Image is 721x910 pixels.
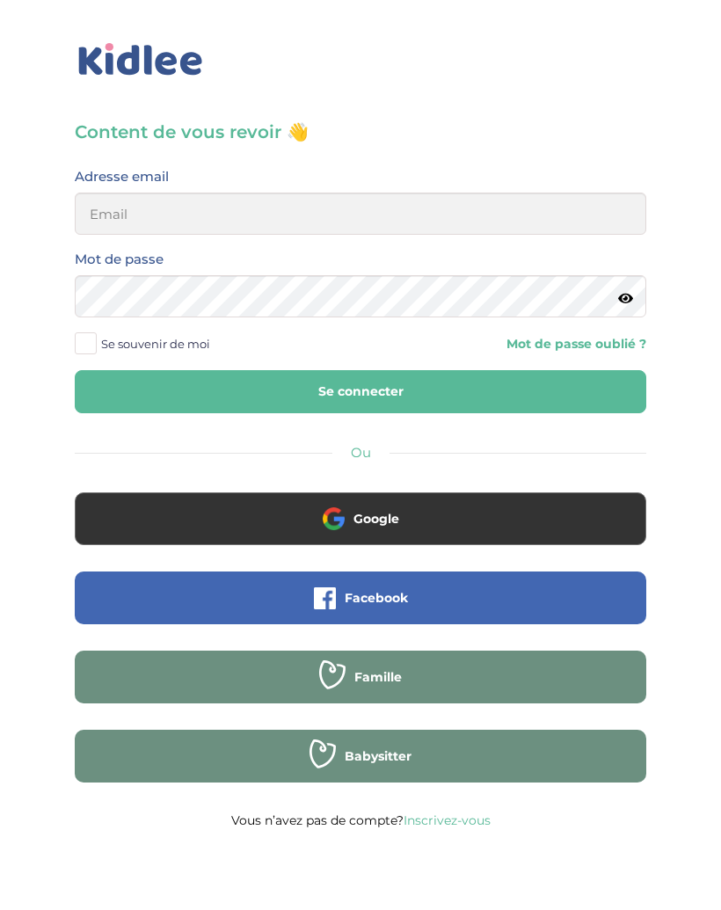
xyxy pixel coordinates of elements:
[314,587,336,609] img: facebook.png
[506,336,646,353] a: Mot de passe oublié ?
[404,812,491,828] a: Inscrivez-vous
[351,444,371,461] span: Ou
[345,589,408,607] span: Facebook
[75,809,646,832] p: Vous n’avez pas de compte?
[353,510,399,528] span: Google
[75,40,207,80] img: logo_kidlee_bleu
[354,668,402,686] span: Famille
[101,332,210,355] span: Se souvenir de moi
[75,601,646,618] a: Facebook
[75,370,646,413] button: Se connecter
[75,248,164,271] label: Mot de passe
[75,193,646,235] input: Email
[75,651,646,703] button: Famille
[75,165,169,188] label: Adresse email
[323,507,345,529] img: google.png
[75,681,646,697] a: Famille
[345,747,411,765] span: Babysitter
[75,730,646,783] button: Babysitter
[75,492,646,545] button: Google
[75,571,646,624] button: Facebook
[75,120,646,144] h3: Content de vous revoir 👋
[75,522,646,539] a: Google
[75,760,646,776] a: Babysitter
